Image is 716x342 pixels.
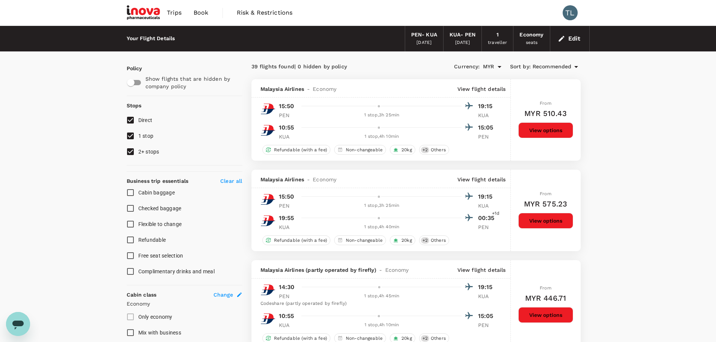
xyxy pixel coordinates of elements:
[194,8,209,17] span: Book
[260,192,276,207] img: MH
[457,176,506,183] p: View flight details
[540,101,551,106] span: From
[343,147,386,153] span: Non-changeable
[398,147,415,153] span: 20kg
[138,221,182,227] span: Flexible to change
[260,176,304,183] span: Malaysia Airlines
[419,235,449,245] div: +2Others
[334,145,386,155] div: Non-changeable
[167,8,182,17] span: Trips
[428,237,449,244] span: Others
[385,266,409,274] span: Economy
[138,268,215,274] span: Complimentary drinks and meal
[138,117,153,123] span: Direct
[518,307,573,323] button: View options
[510,63,531,71] span: Sort by :
[390,235,415,245] div: 20kg
[343,237,386,244] span: Non-changeable
[279,292,298,300] p: PEN
[343,335,386,342] span: Non-changeable
[271,147,330,153] span: Refundable (with a fee)
[279,312,294,321] p: 10:55
[279,283,295,292] p: 14:30
[478,292,497,300] p: KUA
[127,178,189,184] strong: Business trip essentials
[302,223,462,231] div: 1 stop , 4h 40min
[138,133,154,139] span: 1 stop
[428,335,449,342] span: Others
[304,85,313,93] span: -
[563,5,578,20] div: TL
[421,237,429,244] span: + 2
[145,75,237,90] p: Show flights that are hidden by company policy
[6,312,30,336] iframe: Button to launch messaging window
[279,123,294,132] p: 10:55
[478,111,497,119] p: KUA
[279,102,294,111] p: 15:50
[524,198,568,210] h6: MYR 575.23
[279,192,294,201] p: 15:50
[419,145,449,155] div: +2Others
[455,39,470,47] div: [DATE]
[313,176,336,183] span: Economy
[279,133,298,140] p: KUA
[478,283,497,292] p: 19:15
[127,65,133,72] p: Policy
[457,85,506,93] p: View flight details
[457,266,506,274] p: View flight details
[390,145,415,155] div: 20kg
[376,266,385,274] span: -
[421,147,429,153] span: + 2
[260,300,497,307] div: Codeshare (partly operated by firefly)
[398,335,415,342] span: 20kg
[262,145,330,155] div: Refundable (with a fee)
[138,237,166,243] span: Refundable
[127,300,242,307] p: Economy
[478,223,497,231] p: PEN
[127,102,142,108] strong: Stops
[304,176,313,183] span: -
[138,149,159,155] span: 2+ stops
[454,63,480,71] span: Currency :
[525,292,566,304] h6: MYR 446.71
[251,63,416,71] div: 39 flights found | 0 hidden by policy
[494,62,505,72] button: Open
[478,214,497,223] p: 00:35
[302,292,462,300] div: 1 stop , 4h 45min
[398,237,415,244] span: 20kg
[428,147,449,153] span: Others
[260,123,276,138] img: MH
[302,202,462,209] div: 1 stop , 3h 25min
[262,235,330,245] div: Refundable (with a fee)
[127,5,161,21] img: iNova Pharmaceuticals
[556,33,583,45] button: Edit
[334,235,386,245] div: Non-changeable
[518,122,573,138] button: View options
[220,177,242,185] p: Clear all
[533,63,572,71] span: Recommended
[478,192,497,201] p: 19:15
[138,330,181,336] span: Mix with business
[519,31,543,39] div: Economy
[526,39,538,47] div: seats
[518,213,573,229] button: View options
[279,223,298,231] p: KUA
[540,285,551,291] span: From
[421,335,429,342] span: + 2
[260,282,276,297] img: MH
[127,35,175,43] div: Your Flight Details
[237,8,293,17] span: Risk & Restrictions
[302,111,462,119] div: 1 stop , 3h 25min
[279,321,298,329] p: KUA
[492,210,500,217] span: +1d
[313,85,336,93] span: Economy
[260,101,276,116] img: MH
[540,191,551,196] span: From
[416,39,431,47] div: [DATE]
[450,31,475,39] div: KUA - PEN
[260,311,276,326] img: MH
[260,85,304,93] span: Malaysia Airlines
[411,31,437,39] div: PEN - KUA
[488,39,507,47] div: traveller
[279,202,298,209] p: PEN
